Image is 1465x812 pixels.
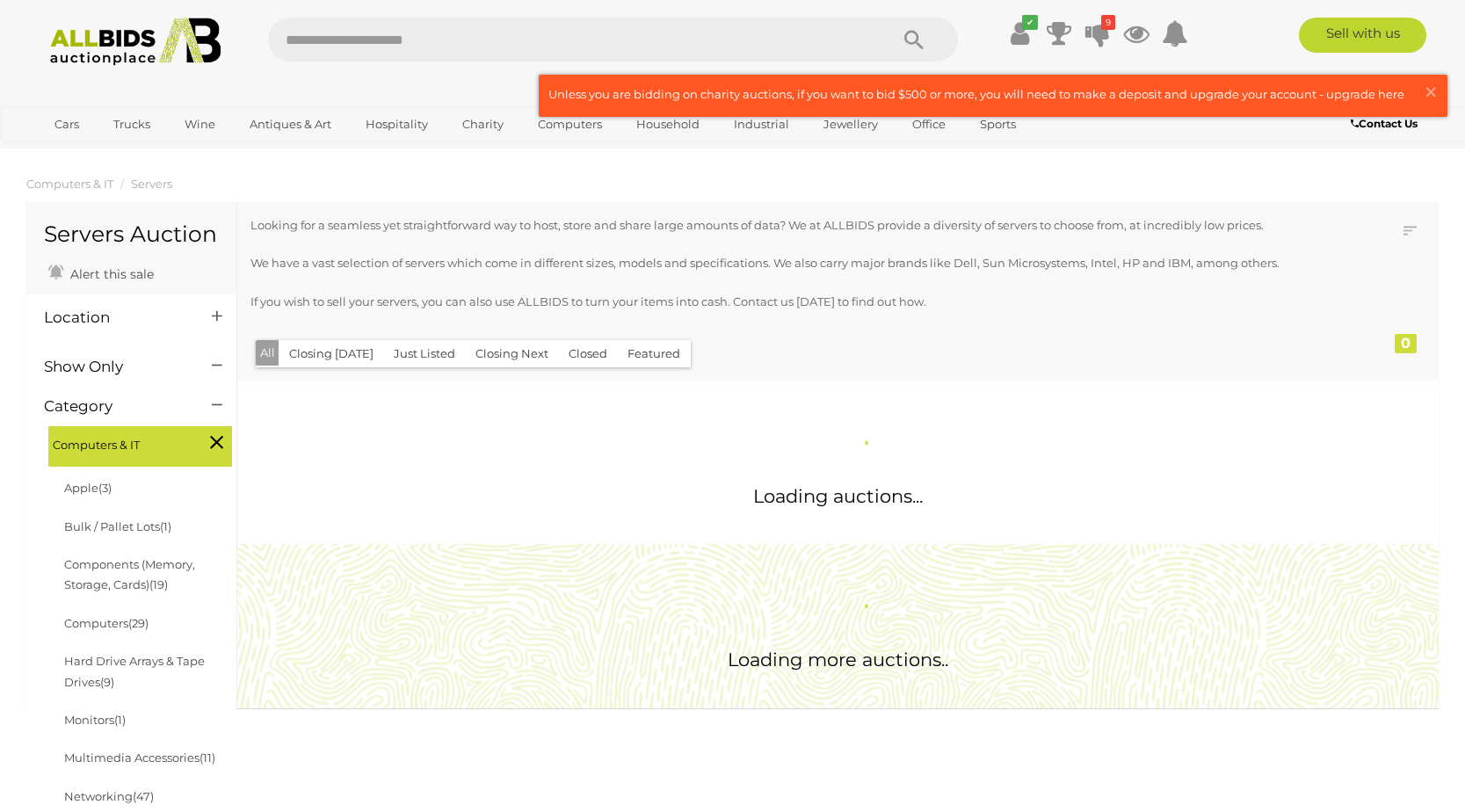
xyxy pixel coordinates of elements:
[64,789,154,803] a: Networking(47)
[44,359,185,375] h4: Show Only
[173,110,227,139] a: Wine
[64,713,126,727] a: Monitors(1)
[44,398,185,415] h4: Category
[1299,18,1426,53] a: Sell with us
[64,750,215,765] a: Multimedia Accessories(11)
[160,519,171,533] span: (1)
[1351,114,1422,134] a: Contact Us
[870,18,958,62] button: Search
[64,557,195,591] a: Components (Memory, Storage, Cards)(19)
[250,253,1315,273] p: We have a vast selection of servers which come in different sizes, models and specifications. We ...
[728,649,948,671] span: Loading more auctions..
[1423,75,1439,109] span: ×
[64,481,112,495] a: Apple(3)
[1022,15,1038,30] i: ✔
[617,340,691,367] button: Featured
[465,340,559,367] button: Closing Next
[1007,18,1033,49] a: ✔
[64,654,205,688] a: Hard Drive Arrays & Tape Drives(9)
[98,481,112,495] span: (3)
[256,340,279,366] button: All
[354,110,439,139] a: Hospitality
[131,177,172,191] a: Servers
[383,340,466,367] button: Just Listed
[64,519,171,533] a: Bulk / Pallet Lots(1)
[100,675,114,689] span: (9)
[66,266,154,282] span: Alert this sale
[114,713,126,727] span: (1)
[128,616,149,630] span: (29)
[812,110,889,139] a: Jewellery
[44,259,158,286] a: Alert this sale
[26,177,113,191] a: Computers & IT
[40,18,231,66] img: Allbids.com.au
[722,110,801,139] a: Industrial
[753,485,923,507] span: Loading auctions...
[250,292,1315,312] p: If you wish to sell your servers, you can also use ALLBIDS to turn your items into cash. Contact ...
[238,110,343,139] a: Antiques & Art
[901,110,957,139] a: Office
[43,110,91,139] a: Cars
[279,340,384,367] button: Closing [DATE]
[64,616,149,630] a: Computers(29)
[526,110,613,139] a: Computers
[44,222,219,247] h1: Servers Auction
[1351,117,1418,130] b: Contact Us
[43,139,191,168] a: [GEOGRAPHIC_DATA]
[1101,15,1115,30] i: 9
[625,110,711,139] a: Household
[102,110,162,139] a: Trucks
[133,789,154,803] span: (47)
[250,215,1315,236] p: Looking for a seamless yet straightforward way to host, store and share large amounts of data? We...
[558,340,618,367] button: Closed
[149,577,168,591] span: (19)
[451,110,515,139] a: Charity
[968,110,1027,139] a: Sports
[199,750,215,765] span: (11)
[44,309,185,326] h4: Location
[1084,18,1111,49] a: 9
[1395,334,1417,353] div: 0
[53,431,185,455] span: Computers & IT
